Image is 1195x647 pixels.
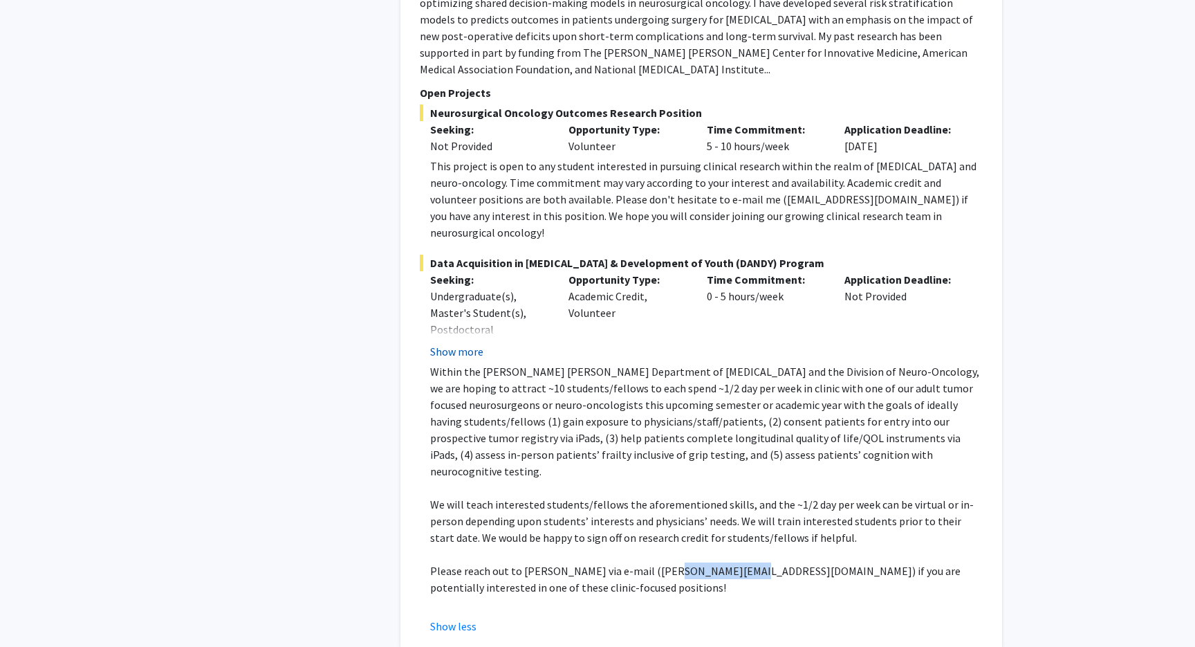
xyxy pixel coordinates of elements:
[568,121,686,138] p: Opportunity Type:
[568,271,686,288] p: Opportunity Type:
[420,84,983,101] p: Open Projects
[420,104,983,121] span: Neurosurgical Oncology Outcomes Research Position
[558,271,696,360] div: Academic Credit, Volunteer
[707,121,824,138] p: Time Commitment:
[430,288,548,404] div: Undergraduate(s), Master's Student(s), Postdoctoral Researcher(s) / Research Staff, Medical Resid...
[430,138,548,154] div: Not Provided
[430,618,476,635] button: Show less
[430,158,983,241] div: This project is open to any student interested in pursuing clinical research within the realm of ...
[430,271,548,288] p: Seeking:
[696,121,835,154] div: 5 - 10 hours/week
[430,363,983,480] p: Within the [PERSON_NAME] [PERSON_NAME] Department of [MEDICAL_DATA] and the Division of Neuro-Onc...
[844,271,962,288] p: Application Deadline:
[430,121,548,138] p: Seeking:
[430,496,983,546] p: We will teach interested students/fellows the aforementioned skills, and the ~1/2 day per week ca...
[707,271,824,288] p: Time Commitment:
[834,271,972,360] div: Not Provided
[558,121,696,154] div: Volunteer
[696,271,835,360] div: 0 - 5 hours/week
[430,343,483,360] button: Show more
[430,563,983,596] p: Please reach out to [PERSON_NAME] via e-mail ([PERSON_NAME][EMAIL_ADDRESS][DOMAIN_NAME]) if you a...
[844,121,962,138] p: Application Deadline:
[834,121,972,154] div: [DATE]
[420,255,983,271] span: Data Acquisition in [MEDICAL_DATA] & Development of Youth (DANDY) Program
[10,585,59,637] iframe: Chat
